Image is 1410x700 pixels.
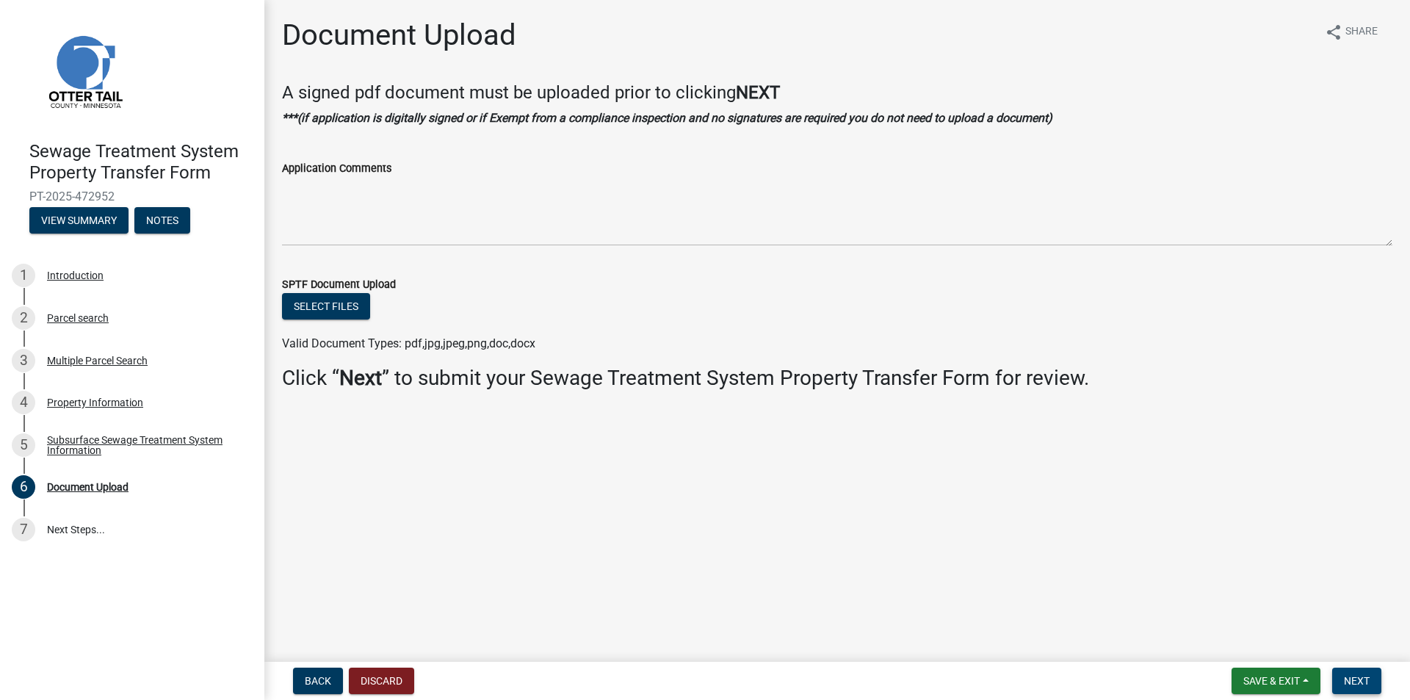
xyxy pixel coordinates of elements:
[1332,668,1381,694] button: Next
[736,82,780,103] strong: NEXT
[47,482,129,492] div: Document Upload
[12,475,35,499] div: 6
[282,164,391,174] label: Application Comments
[29,207,129,234] button: View Summary
[282,18,516,53] h1: Document Upload
[349,668,414,694] button: Discard
[29,141,253,184] h4: Sewage Treatment System Property Transfer Form
[47,313,109,323] div: Parcel search
[12,306,35,330] div: 2
[282,111,1052,125] strong: ***(if application is digitally signed or if Exempt from a compliance inspection and no signature...
[29,215,129,227] wm-modal-confirm: Summary
[1345,24,1378,41] span: Share
[12,518,35,541] div: 7
[1232,668,1320,694] button: Save & Exit
[293,668,343,694] button: Back
[47,356,148,366] div: Multiple Parcel Search
[29,190,235,203] span: PT-2025-472952
[1313,18,1389,46] button: shareShare
[1243,675,1300,687] span: Save & Exit
[1325,24,1342,41] i: share
[12,264,35,287] div: 1
[29,15,140,126] img: Otter Tail County, Minnesota
[12,433,35,457] div: 5
[305,675,331,687] span: Back
[282,82,1392,104] h4: A signed pdf document must be uploaded prior to clicking
[47,397,143,408] div: Property Information
[47,270,104,281] div: Introduction
[134,207,190,234] button: Notes
[12,391,35,414] div: 4
[1344,675,1370,687] span: Next
[12,349,35,372] div: 3
[47,435,241,455] div: Subsurface Sewage Treatment System Information
[339,366,382,390] strong: Next
[134,215,190,227] wm-modal-confirm: Notes
[282,336,535,350] span: Valid Document Types: pdf,jpg,jpeg,png,doc,docx
[282,293,370,320] button: Select files
[282,366,1392,391] h3: Click “ ” to submit your Sewage Treatment System Property Transfer Form for review.
[282,280,396,290] label: SPTF Document Upload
